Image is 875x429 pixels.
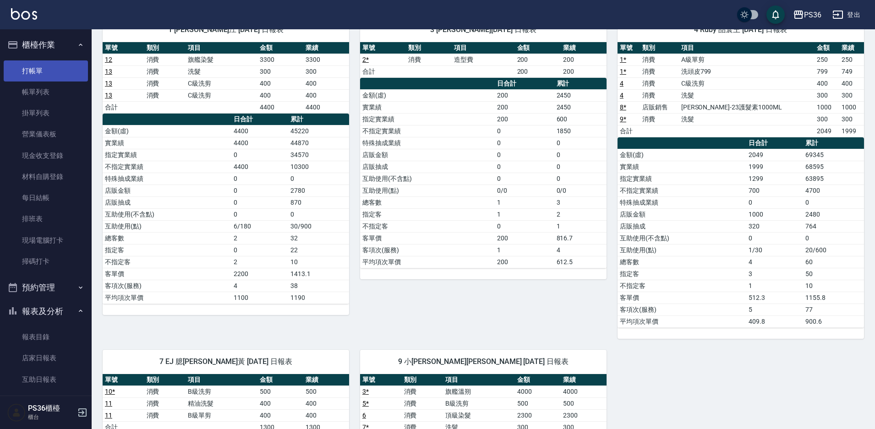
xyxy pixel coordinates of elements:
td: 消費 [144,77,186,89]
table: a dense table [618,137,864,328]
td: 互助使用(不含點) [103,208,231,220]
td: 400 [257,77,303,89]
img: Person [7,403,26,422]
td: 250 [815,54,839,65]
td: 2 [231,256,288,268]
td: 頂級染髮 [443,409,515,421]
td: 409.8 [746,315,803,327]
td: 指定實業績 [360,113,495,125]
td: 0 [231,173,288,185]
th: 業績 [303,42,349,54]
td: 69345 [803,149,864,161]
td: 612.5 [554,256,607,268]
button: 預約管理 [4,276,88,299]
td: 2049 [746,149,803,161]
td: 3 [746,268,803,280]
th: 金額 [257,374,303,386]
td: 400 [303,77,349,89]
td: 指定客 [618,268,746,280]
th: 項目 [452,42,514,54]
td: 4 [554,244,607,256]
td: 客項次(服務) [360,244,495,256]
td: 金額(虛) [618,149,746,161]
td: 1/30 [746,244,803,256]
td: 816.7 [554,232,607,244]
td: 500 [257,386,303,397]
span: 7 EJ 臆[PERSON_NAME]黃 [DATE] 日報表 [114,357,338,366]
td: 不指定客 [103,256,231,268]
td: 0 [495,137,554,149]
td: 10 [803,280,864,292]
td: 消費 [402,397,443,409]
td: 消費 [144,89,186,101]
a: 互助排行榜 [4,390,88,411]
td: 63895 [803,173,864,185]
td: B級單剪 [186,409,257,421]
td: 1299 [746,173,803,185]
th: 業績 [839,42,864,54]
td: 指定客 [360,208,495,220]
td: 0 [554,161,607,173]
td: 68595 [803,161,864,173]
td: 客單價 [103,268,231,280]
td: 總客數 [618,256,746,268]
button: 登出 [829,6,864,23]
td: 4400 [231,137,288,149]
td: 3 [554,196,607,208]
td: 1 [495,244,554,256]
th: 單號 [360,42,406,54]
th: 金額 [257,42,303,54]
a: 13 [105,80,112,87]
td: 2 [231,232,288,244]
td: 消費 [144,54,186,65]
td: 900.6 [803,315,864,327]
th: 業績 [561,374,607,386]
td: 1190 [288,292,349,304]
td: 消費 [402,409,443,421]
td: 0 [803,196,864,208]
td: [PERSON_NAME]-23護髮素1000ML [679,101,815,113]
a: 店家日報表 [4,348,88,369]
th: 業績 [561,42,607,54]
table: a dense table [103,114,349,304]
td: 0 [288,208,349,220]
td: 消費 [640,113,679,125]
a: 互助日報表 [4,369,88,390]
td: 34570 [288,149,349,161]
td: 22 [288,244,349,256]
td: 0 [746,232,803,244]
th: 類別 [406,42,452,54]
th: 累計 [288,114,349,125]
button: 報表及分析 [4,299,88,323]
td: 400 [815,77,839,89]
td: 200 [515,65,561,77]
td: 0 [495,220,554,232]
td: 平均項次單價 [103,292,231,304]
td: 4 [746,256,803,268]
th: 類別 [402,374,443,386]
td: 32 [288,232,349,244]
a: 每日結帳 [4,187,88,208]
a: 帳單列表 [4,81,88,103]
th: 累計 [803,137,864,149]
th: 業績 [303,374,349,386]
th: 項目 [186,374,257,386]
td: 0 [495,173,554,185]
td: 400 [839,77,864,89]
a: 現場電腦打卡 [4,230,88,251]
td: 4400 [303,101,349,113]
td: 消費 [402,386,443,397]
th: 單號 [103,374,144,386]
td: 400 [303,397,349,409]
a: 11 [105,412,112,419]
a: 13 [105,92,112,99]
td: 300 [815,89,839,101]
td: 200 [561,54,607,65]
a: 13 [105,68,112,75]
td: 77 [803,304,864,315]
th: 金額 [815,42,839,54]
td: 金額(虛) [360,89,495,101]
td: 6/180 [231,220,288,232]
td: 消費 [144,386,186,397]
td: 2300 [561,409,607,421]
